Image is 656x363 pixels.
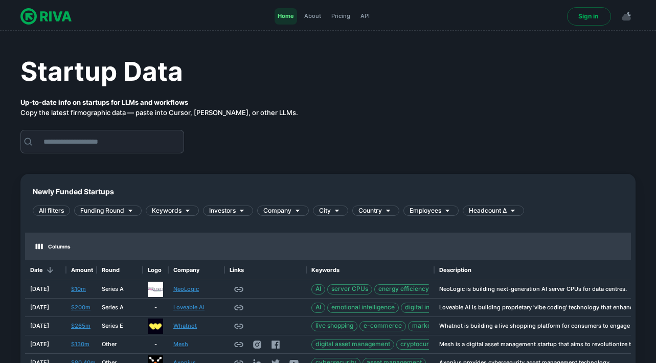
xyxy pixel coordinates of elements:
[148,260,162,280] div: Logo
[275,8,297,25] a: Home
[71,260,93,280] div: Amount
[352,206,399,216] div: Country
[311,303,325,313] a: AI
[102,285,124,293] div: Series A
[209,206,236,215] span: Investors
[401,303,463,313] a: digital interactions
[173,260,199,280] div: Company
[439,260,471,280] div: Description
[328,284,372,294] span: server CPUs
[25,260,66,280] div: Date
[33,206,70,216] div: All filters
[327,303,399,313] a: emotional intelligence
[102,303,124,312] div: Series A
[173,303,205,312] a: Loveable AI
[20,55,636,88] h1: Startup Data
[263,206,291,215] span: Company
[313,206,348,216] div: City
[97,260,143,280] div: Round
[306,260,434,280] div: Keywords
[30,260,43,280] div: Date
[375,284,433,294] span: energy efficiency
[327,284,372,294] a: server CPUs
[257,206,309,216] div: Company
[312,339,394,349] span: digital asset management
[230,260,244,280] div: Links
[66,260,97,280] div: Amount
[173,340,188,349] a: Mesh
[43,263,57,277] button: Sort
[71,340,89,349] a: $130m
[33,241,73,252] button: Select columns
[396,339,455,350] a: cryptocurrencies
[410,206,441,215] span: Employees
[278,12,294,20] span: Home
[463,206,524,216] div: Headcount Δ
[102,260,120,280] div: Round
[374,284,433,294] a: energy efficiency
[148,282,163,297] img: NeoLogic
[102,322,123,330] div: Series E
[30,322,49,330] p: [DATE]
[143,299,168,317] div: -
[80,206,124,215] span: Funding Round
[71,322,91,330] a: $265m
[469,206,507,215] span: Headcount Δ
[311,321,357,331] a: live shopping
[168,260,224,280] div: Company
[311,339,394,350] a: digital asset management
[20,6,72,27] img: logo.svg
[74,206,142,216] div: Funding Round
[20,98,636,118] p: Copy the latest firmographic data — paste into Cursor, [PERSON_NAME], or other LLMs.
[312,321,357,331] span: live shopping
[30,303,49,312] p: [DATE]
[102,340,117,349] div: Other
[152,206,182,215] span: Keywords
[224,260,306,280] div: Links
[173,322,197,330] a: Whatnot
[319,206,331,215] span: City
[403,206,459,216] div: Employees
[143,335,168,354] div: -
[301,8,324,25] a: About
[331,12,350,20] span: Pricing
[30,340,49,349] p: [DATE]
[71,285,86,293] a: $10m
[173,285,199,293] a: NeoLogic
[304,12,321,20] span: About
[408,321,468,331] a: market expansion
[71,303,91,312] a: $200m
[401,303,462,312] span: digital interactions
[357,8,373,25] a: API
[328,8,353,25] a: Pricing
[311,284,325,294] a: AI
[397,339,454,349] span: cryptocurrencies
[567,7,611,26] a: Sign in
[33,206,70,215] span: All filters
[311,260,340,280] div: Keywords
[146,206,199,216] div: Keywords
[30,285,49,293] p: [DATE]
[143,260,168,280] div: Logo
[439,285,627,292] span: NeoLogic is building next-generation AI server CPUs for data centres.
[328,303,398,312] span: emotional intelligence
[148,319,163,334] img: Whatnot
[203,206,253,216] div: Investors
[20,98,188,106] strong: Up-to-date info on startups for LLMs and workflows
[359,321,406,331] a: e-commerce
[358,206,382,215] span: Country
[33,186,623,197] span: Newly Funded Startups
